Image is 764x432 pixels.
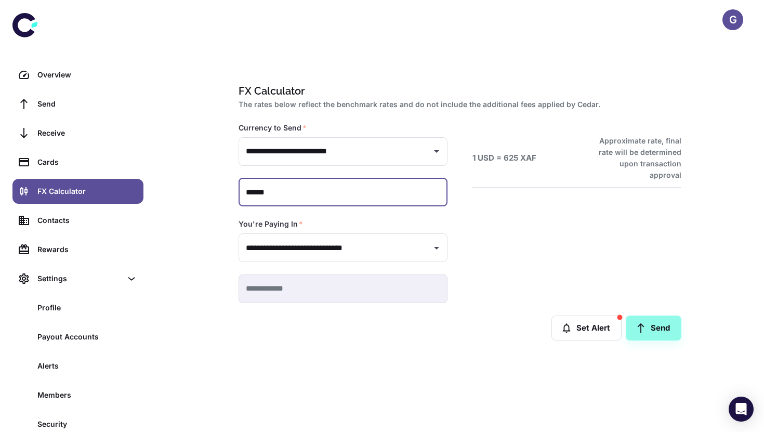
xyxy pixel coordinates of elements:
[37,273,122,284] div: Settings
[37,127,137,139] div: Receive
[12,91,143,116] a: Send
[12,266,143,291] div: Settings
[12,383,143,408] a: Members
[37,331,137,343] div: Payout Accounts
[429,144,444,159] button: Open
[37,418,137,430] div: Security
[37,244,137,255] div: Rewards
[729,397,754,422] div: Open Intercom Messenger
[12,324,143,349] a: Payout Accounts
[239,123,307,133] label: Currency to Send
[37,215,137,226] div: Contacts
[37,360,137,372] div: Alerts
[12,179,143,204] a: FX Calculator
[37,69,137,81] div: Overview
[12,121,143,146] a: Receive
[12,62,143,87] a: Overview
[12,150,143,175] a: Cards
[37,156,137,168] div: Cards
[12,295,143,320] a: Profile
[12,237,143,262] a: Rewards
[37,302,137,313] div: Profile
[37,186,137,197] div: FX Calculator
[239,83,677,99] h1: FX Calculator
[472,152,536,164] h6: 1 USD = 625 XAF
[12,208,143,233] a: Contacts
[722,9,743,30] button: G
[429,241,444,255] button: Open
[551,316,622,341] button: Set Alert
[37,98,137,110] div: Send
[37,389,137,401] div: Members
[587,135,681,181] h6: Approximate rate, final rate will be determined upon transaction approval
[12,354,143,378] a: Alerts
[626,316,681,341] a: Send
[239,219,303,229] label: You're Paying In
